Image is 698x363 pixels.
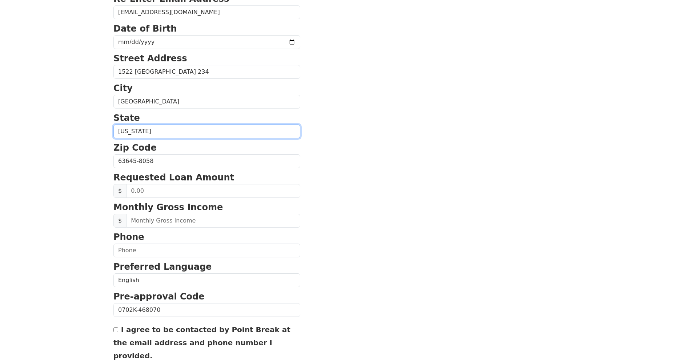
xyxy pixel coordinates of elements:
input: 0.00 [126,184,300,198]
strong: Zip Code [113,143,157,153]
input: Monthly Gross Income [126,214,300,228]
strong: State [113,113,140,123]
input: Re-Enter Email Address [113,5,300,19]
input: Pre-approval Code [113,303,300,317]
label: I agree to be contacted by Point Break at the email address and phone number I provided. [113,325,290,360]
input: Phone [113,244,300,257]
strong: City [113,83,133,93]
strong: Preferred Language [113,262,212,272]
p: Monthly Gross Income [113,201,300,214]
input: Zip Code [113,154,300,168]
strong: Date of Birth [113,24,177,34]
input: Street Address [113,65,300,79]
strong: Phone [113,232,144,242]
strong: Requested Loan Amount [113,172,234,183]
span: $ [113,214,127,228]
strong: Pre-approval Code [113,291,205,302]
span: $ [113,184,127,198]
input: City [113,95,300,109]
strong: Street Address [113,53,187,64]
